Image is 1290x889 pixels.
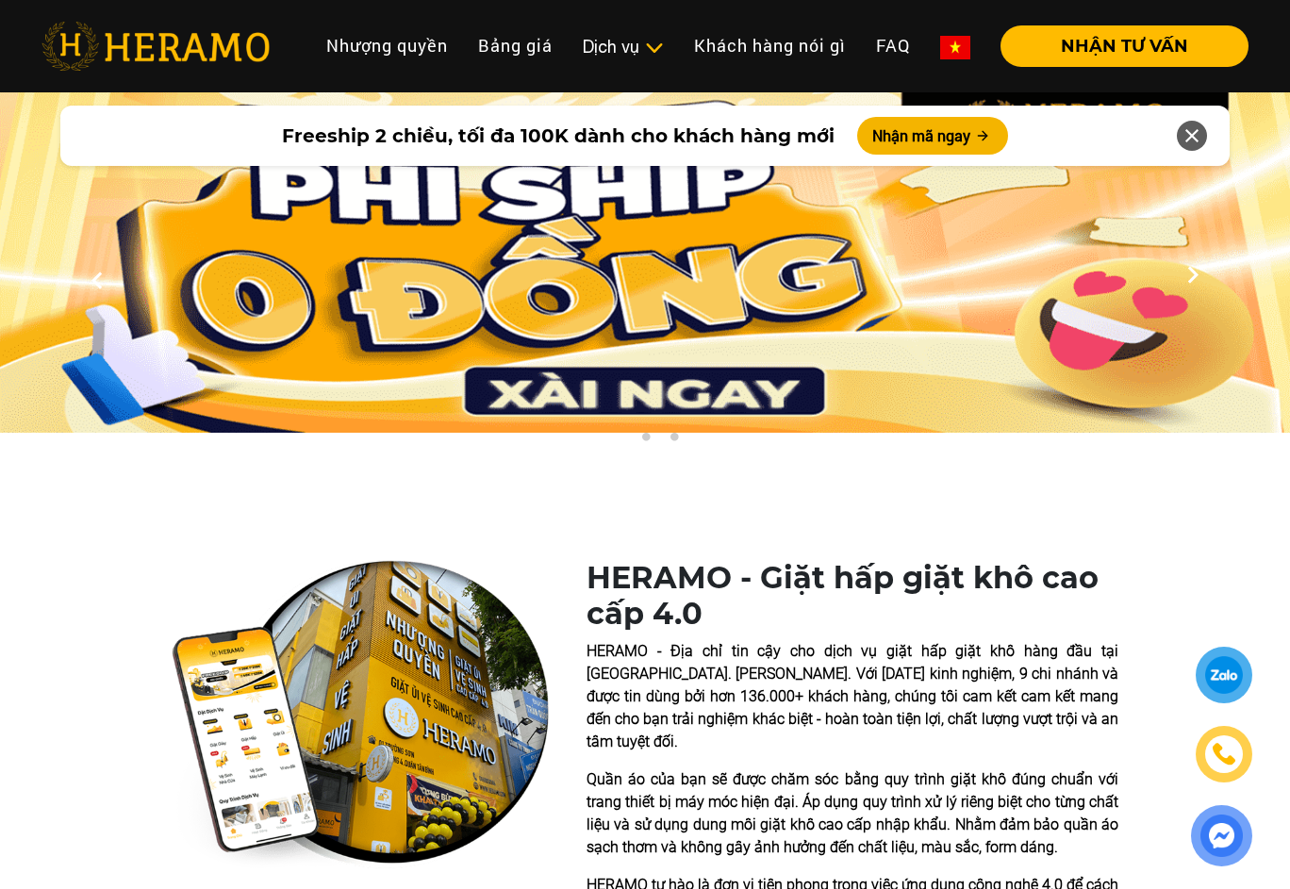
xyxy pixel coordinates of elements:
[985,38,1249,55] a: NHẬN TƯ VẤN
[587,640,1118,753] p: HERAMO - Địa chỉ tin cậy cho dịch vụ giặt hấp giặt khô hàng đầu tại [GEOGRAPHIC_DATA]. [PERSON_NA...
[41,22,270,71] img: heramo-logo.png
[1001,25,1249,67] button: NHẬN TƯ VẤN
[463,25,568,66] a: Bảng giá
[940,36,970,59] img: vn-flag.png
[587,560,1118,633] h1: HERAMO - Giặt hấp giặt khô cao cấp 4.0
[664,432,683,451] button: 3
[1212,742,1236,766] img: phone-icon
[282,122,835,150] span: Freeship 2 chiều, tối đa 100K dành cho khách hàng mới
[857,117,1008,155] button: Nhận mã ngay
[587,768,1118,859] p: Quần áo của bạn sẽ được chăm sóc bằng quy trình giặt khô đúng chuẩn với trang thiết bị máy móc hi...
[1199,729,1249,780] a: phone-icon
[172,560,549,869] img: heramo-quality-banner
[583,34,664,59] div: Dịch vụ
[607,432,626,451] button: 1
[311,25,463,66] a: Nhượng quyền
[861,25,925,66] a: FAQ
[636,432,654,451] button: 2
[679,25,861,66] a: Khách hàng nói gì
[644,39,664,58] img: subToggleIcon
